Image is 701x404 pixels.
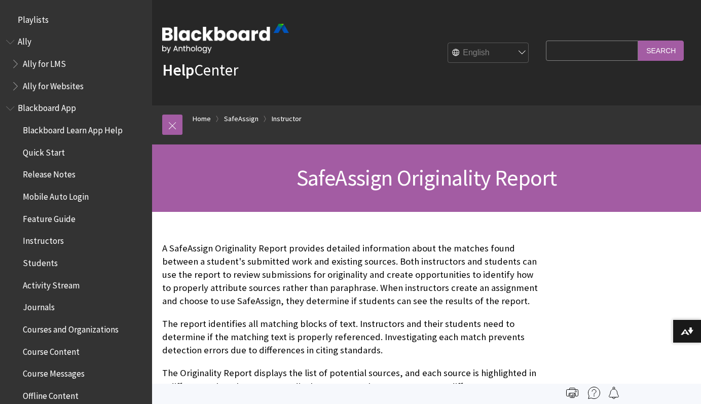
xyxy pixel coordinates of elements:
p: The Originality Report displays the list of potential sources, and each source is highlighted in ... [162,366,541,393]
span: Journals [23,299,55,313]
span: Release Notes [23,166,76,180]
span: Feature Guide [23,210,76,224]
span: Offline Content [23,387,79,401]
a: SafeAssign [224,113,259,125]
span: Courses and Organizations [23,321,119,335]
span: Course Messages [23,365,85,379]
span: Students [23,254,58,268]
img: Follow this page [608,387,620,399]
span: Ally for LMS [23,55,66,69]
img: Blackboard by Anthology [162,24,289,53]
span: Quick Start [23,144,65,158]
span: Blackboard App [18,100,76,114]
strong: Help [162,60,194,80]
span: SafeAssign Originality Report [297,164,557,192]
select: Site Language Selector [448,43,529,63]
span: Instructors [23,233,64,246]
a: HelpCenter [162,60,238,80]
span: Ally for Websites [23,78,84,91]
img: Print [566,387,578,399]
p: The report identifies all matching blocks of text. Instructors and their students need to determi... [162,317,541,357]
a: Instructor [272,113,302,125]
span: Mobile Auto Login [23,188,89,202]
span: Playlists [18,11,49,25]
nav: Book outline for Playlists [6,11,146,28]
span: Blackboard Learn App Help [23,122,123,135]
span: Course Content [23,343,80,357]
img: More help [588,387,600,399]
a: Home [193,113,211,125]
p: A SafeAssign Originality Report provides detailed information about the matches found between a s... [162,242,541,308]
span: Activity Stream [23,277,80,290]
nav: Book outline for Anthology Ally Help [6,33,146,95]
span: Ally [18,33,31,47]
input: Search [638,41,684,60]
